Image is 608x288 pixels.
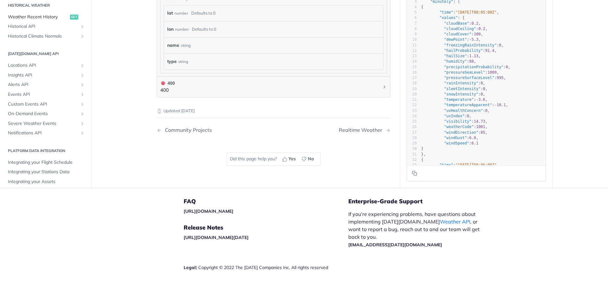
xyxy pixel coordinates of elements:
a: Previous Page: Community Projects [157,127,257,133]
svg: Chevron [382,84,387,89]
span: "uvIndex" [444,113,465,118]
span: Yes [288,156,296,162]
span: "hailSize" [444,54,467,58]
div: 25 [407,119,417,124]
span: 10.1 [497,103,506,107]
span: Locations API [8,62,78,69]
span: 0 [481,92,483,96]
span: : , [421,125,488,129]
div: 27 [407,130,417,135]
h5: Enterprise-Grade Support [348,198,497,205]
span: "weatherCode" [444,125,474,129]
span: : , [421,81,485,85]
a: Weather API [440,218,470,225]
button: 400 400400 [160,80,387,94]
button: Show subpages for Severe Weather Events [80,121,85,126]
label: lat [167,9,173,18]
span: 91.4 [485,48,494,52]
h5: FAQ [184,198,348,205]
span: 0 [499,43,501,47]
div: 17 [407,75,417,81]
h2: Historical Weather [5,2,86,8]
button: No [299,154,317,164]
a: Custom Events APIShow subpages for Custom Events API [5,99,86,109]
a: On-Demand EventsShow subpages for On-Demand Events [5,109,86,119]
span: 100 [474,32,481,36]
span: : , [421,92,485,96]
span: 0.2 [478,26,485,31]
button: Show subpages for Alerts API [80,82,85,87]
span: "snowIntensity" [444,92,478,96]
p: Updated [DATE] [157,108,390,114]
span: : , [421,37,481,42]
a: Weather Recent Historyget [5,12,86,21]
span: 1009 [488,70,497,74]
div: Defaults to 0 [191,9,216,18]
a: Events APIShow subpages for Events API [5,90,86,99]
span: "values" [440,15,458,20]
span: "cloudCover" [444,32,472,36]
span: - [476,97,478,102]
span: : , [421,59,476,64]
button: Show subpages for Events API [80,92,85,97]
span: "precipitationProbability" [444,64,503,69]
span: 995 [497,76,503,80]
span: Notifications API [8,130,78,136]
span: Insights API [8,72,78,78]
a: Insights APIShow subpages for Insights API [5,70,86,80]
a: Integrating your Assets [5,177,86,187]
span: : , [421,103,508,107]
span: : [421,141,478,145]
span: { [421,4,423,9]
span: : , [421,113,472,118]
span: : , [421,26,488,31]
div: 14 [407,59,417,64]
span: "sleetIntensity" [444,86,481,91]
span: 0 [481,81,483,85]
span: 6.1 [472,141,478,145]
div: 23 [407,108,417,113]
button: Show subpages for Notifications API [80,131,85,136]
span: : , [421,163,499,167]
span: "visibility" [444,119,472,124]
span: 0 [506,64,508,69]
div: string [178,57,188,66]
span: : , [421,108,490,113]
div: 33 [407,162,417,168]
span: : , [421,32,483,36]
span: - [494,103,497,107]
span: "pressureSurfaceLevel" [444,76,494,80]
span: } [421,146,423,151]
span: 0 [485,108,487,113]
span: 1.13 [469,54,478,58]
div: Realtime Weather [339,127,385,133]
span: "humidity" [444,59,467,64]
a: Historical APIShow subpages for Historical API [5,22,86,31]
div: 9 [407,32,417,37]
div: 15 [407,64,417,70]
div: 30 [407,146,417,151]
span: "uvHealthConcern" [444,108,483,113]
a: [EMAIL_ADDRESS][DATE][DOMAIN_NAME] [348,242,442,248]
a: Severe Weather EventsShow subpages for Severe Weather Events [5,119,86,128]
div: 6 [407,15,417,21]
span: "rainIntensity" [444,81,478,85]
span: 3.6 [478,97,485,102]
div: 19 [407,86,417,91]
span: "[DATE]T08:05:00Z" [455,10,497,15]
a: [URL][DOMAIN_NAME][DATE] [184,235,249,240]
span: "[DATE]T08:06:00Z" [455,163,497,167]
div: 5 [407,10,417,15]
button: Show subpages for Historical API [80,24,85,29]
a: Integrating your Stations Data [5,167,86,177]
div: 31 [407,151,417,157]
div: 20 [407,91,417,97]
span: Custom Events API [8,101,78,107]
span: "temperature" [444,97,474,102]
span: : , [421,64,510,69]
label: type [167,57,177,66]
div: 11 [407,42,417,48]
span: : , [421,10,499,15]
span: No [308,156,314,162]
div: 28 [407,135,417,140]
